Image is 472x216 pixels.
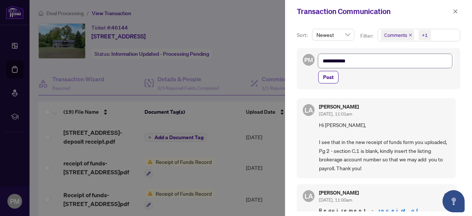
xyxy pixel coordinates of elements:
[304,55,313,65] span: PM
[384,31,407,39] span: Comments
[305,191,313,201] span: LA
[319,197,352,203] span: [DATE], 11:00am
[422,31,428,39] div: +1
[316,29,350,40] span: Newest
[305,105,313,115] span: LA
[360,32,374,40] p: Filter:
[297,31,309,39] p: Sort:
[323,71,334,83] span: Post
[319,190,359,195] h5: [PERSON_NAME]
[381,30,414,40] span: Comments
[409,33,412,37] span: close
[442,190,465,212] button: Open asap
[319,111,352,117] span: [DATE], 11:01am
[444,193,450,199] span: check-circle
[319,121,450,172] span: Hi [PERSON_NAME], I see that in the new receipt of funds form you uploaded, Pg 2 - section C.1 is...
[453,9,458,14] span: close
[319,104,359,109] h5: [PERSON_NAME]
[318,71,339,83] button: Post
[297,6,451,17] div: Transaction Communication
